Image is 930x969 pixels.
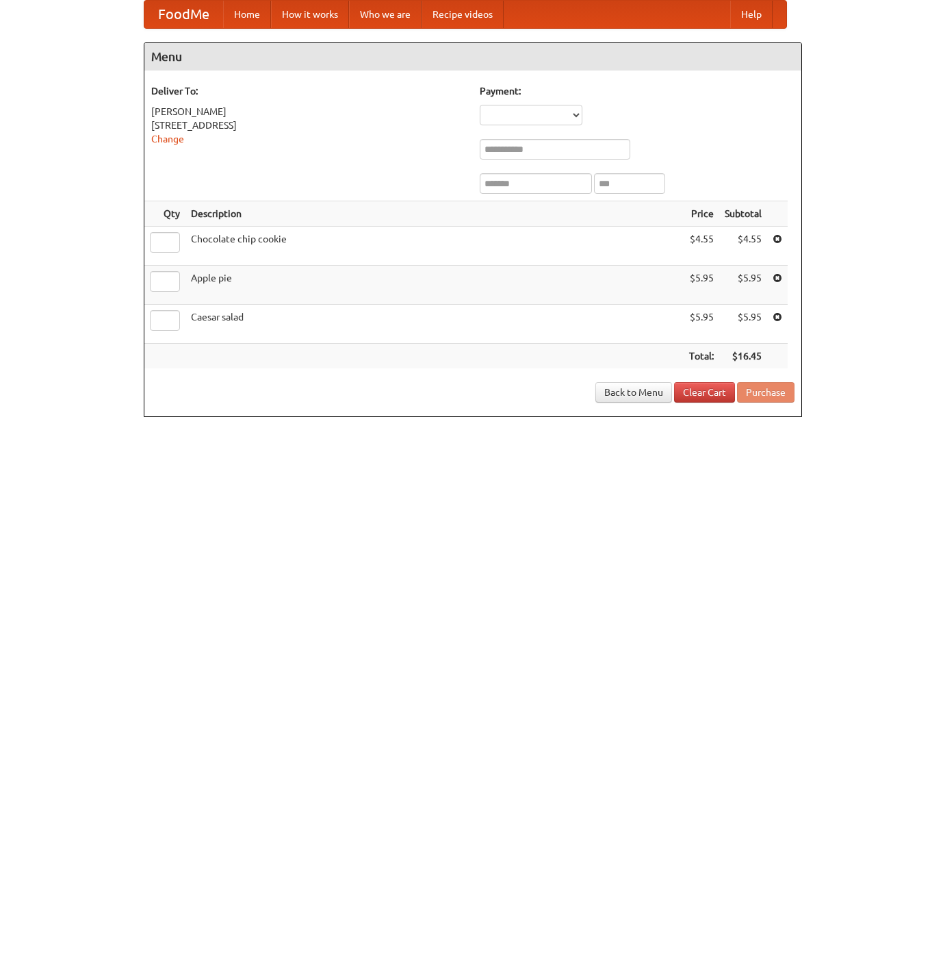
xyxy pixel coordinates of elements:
[719,344,767,369] th: $16.45
[185,305,684,344] td: Caesar salad
[422,1,504,28] a: Recipe videos
[674,382,735,403] a: Clear Cart
[730,1,773,28] a: Help
[480,84,795,98] h5: Payment:
[349,1,422,28] a: Who we are
[185,201,684,227] th: Description
[684,305,719,344] td: $5.95
[684,266,719,305] td: $5.95
[151,105,466,118] div: [PERSON_NAME]
[185,266,684,305] td: Apple pie
[684,344,719,369] th: Total:
[151,134,184,144] a: Change
[223,1,271,28] a: Home
[144,1,223,28] a: FoodMe
[719,305,767,344] td: $5.95
[144,43,801,71] h4: Menu
[144,201,185,227] th: Qty
[719,266,767,305] td: $5.95
[271,1,349,28] a: How it works
[151,118,466,132] div: [STREET_ADDRESS]
[737,382,795,403] button: Purchase
[719,201,767,227] th: Subtotal
[151,84,466,98] h5: Deliver To:
[719,227,767,266] td: $4.55
[595,382,672,403] a: Back to Menu
[185,227,684,266] td: Chocolate chip cookie
[684,201,719,227] th: Price
[684,227,719,266] td: $4.55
